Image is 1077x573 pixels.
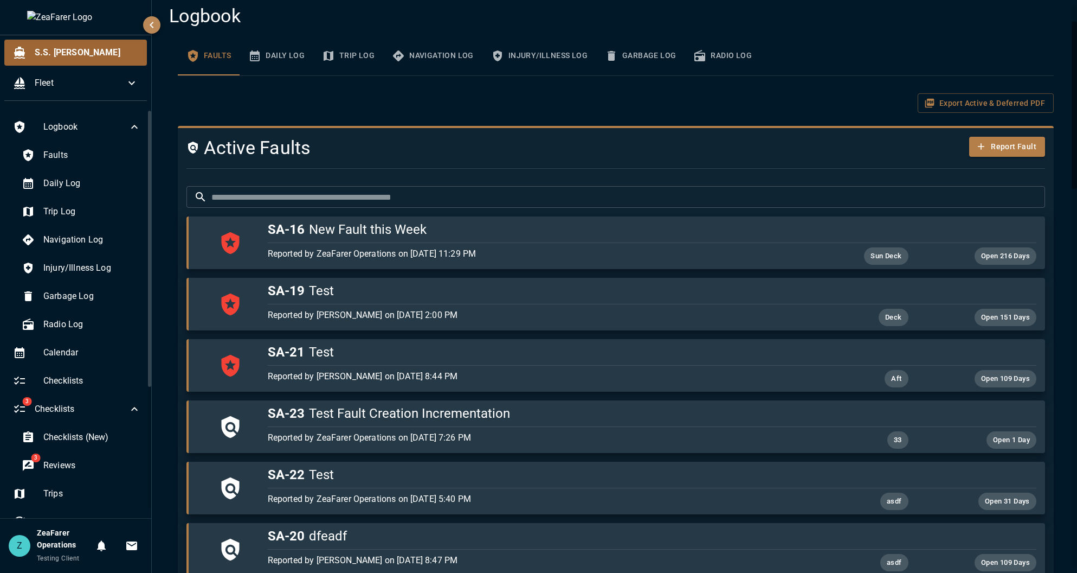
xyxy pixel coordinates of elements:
div: Logbook [4,114,150,140]
h5: New Fault this Week [268,221,1036,238]
span: Reviews [43,459,141,472]
p: Reported by ZeaFarer Operations on [DATE] 5:40 PM [268,493,780,506]
span: Trip Log [43,205,141,218]
h5: Test [268,466,1036,483]
span: S.S. [PERSON_NAME] [35,46,138,59]
div: 3Checklists [4,396,150,422]
div: S.S. [PERSON_NAME] [4,40,147,66]
button: Garbage Log [596,36,685,75]
span: Open 109 Days [975,373,1036,385]
span: Checklists (New) [43,431,141,444]
button: SA-19TestReported by [PERSON_NAME] on [DATE] 2:00 PMDeckOpen 151 Days [186,278,1045,330]
span: Checklists [43,374,141,387]
img: ZeaFarer Logo [27,11,125,24]
div: 3Reviews [13,453,150,479]
span: Trips [43,487,141,500]
span: 3 [22,397,31,406]
button: Radio Log [685,36,760,75]
span: Tasks [43,515,141,529]
h4: Logbook [169,5,1054,28]
span: Aft [885,373,908,385]
button: Invitations [121,535,143,557]
span: asdf [880,495,908,508]
button: Trip Log [313,36,383,75]
button: SA-22TestReported by ZeaFarer Operations on [DATE] 5:40 PMasdfOpen 31 Days [186,462,1045,514]
button: Injury/Illness Log [482,36,596,75]
span: 3 [31,454,40,462]
p: Reported by ZeaFarer Operations on [DATE] 7:26 PM [268,431,780,444]
p: Reported by [PERSON_NAME] on [DATE] 2:00 PM [268,309,780,322]
button: Notifications [91,535,112,557]
button: SA-16New Fault this WeekReported by ZeaFarer Operations on [DATE] 11:29 PMSun DeckOpen 216 Days [186,217,1045,269]
div: Trip Log [13,199,150,225]
span: Open 216 Days [975,250,1036,263]
div: Faults [13,142,150,168]
div: Tasks [4,509,150,535]
span: Radio Log [43,318,141,331]
span: Checklists [35,403,128,416]
h5: Test Fault Creation Incrementation [268,405,1036,422]
button: SA-21TestReported by [PERSON_NAME] on [DATE] 8:44 PMAftOpen 109 Days [186,339,1045,392]
div: Z [9,535,30,557]
div: Trips [4,481,150,507]
h4: Active Faults [186,137,900,160]
p: Reported by ZeaFarer Operations on [DATE] 11:29 PM [268,247,780,260]
div: Checklists (New) [13,424,150,450]
button: SA-23Test Fault Creation IncrementationReported by ZeaFarer Operations on [DATE] 7:26 PM33Open 1 Day [186,400,1045,453]
span: SA-20 [268,529,305,544]
span: Garbage Log [43,290,141,303]
button: Faults [178,36,240,75]
span: SA-23 [268,406,305,421]
div: Fleet [4,70,147,96]
h5: Test [268,343,1036,361]
div: Daily Log [13,170,150,196]
div: Radio Log [13,311,150,338]
span: Open 1 Day [986,434,1036,447]
button: Daily Log [240,36,313,75]
span: Open 109 Days [975,557,1036,569]
p: Reported by [PERSON_NAME] on [DATE] 8:47 PM [268,554,780,567]
span: Sun Deck [864,250,908,263]
span: SA-19 [268,283,305,298]
span: Injury/Illness Log [43,262,141,275]
span: Logbook [43,120,128,133]
span: Daily Log [43,177,141,190]
span: asdf [880,557,908,569]
span: Open 31 Days [978,495,1036,508]
span: 33 [887,434,908,447]
h5: Test [268,282,1036,300]
span: SA-22 [268,467,305,482]
span: SA-16 [268,222,305,237]
button: Report Fault [969,137,1045,157]
span: Open 151 Days [975,311,1036,324]
div: Garbage Log [13,283,150,309]
p: Reported by [PERSON_NAME] on [DATE] 8:44 PM [268,370,780,383]
h6: ZeaFarer Operations [37,527,91,551]
h5: dfeadf [268,527,1036,545]
div: Navigation Log [13,227,150,253]
span: Faults [43,149,141,162]
div: Checklists [4,368,150,394]
button: Export Active & Deferred PDF [918,93,1054,113]
div: Injury/Illness Log [13,255,150,281]
span: Testing Client [37,555,80,562]
div: basic tabs example [178,36,1054,75]
div: Calendar [4,340,150,366]
button: Navigation Log [383,36,482,75]
span: Fleet [35,77,125,90]
span: Calendar [43,346,141,359]
span: SA-21 [268,345,305,360]
span: Deck [879,311,908,324]
span: Navigation Log [43,233,141,246]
